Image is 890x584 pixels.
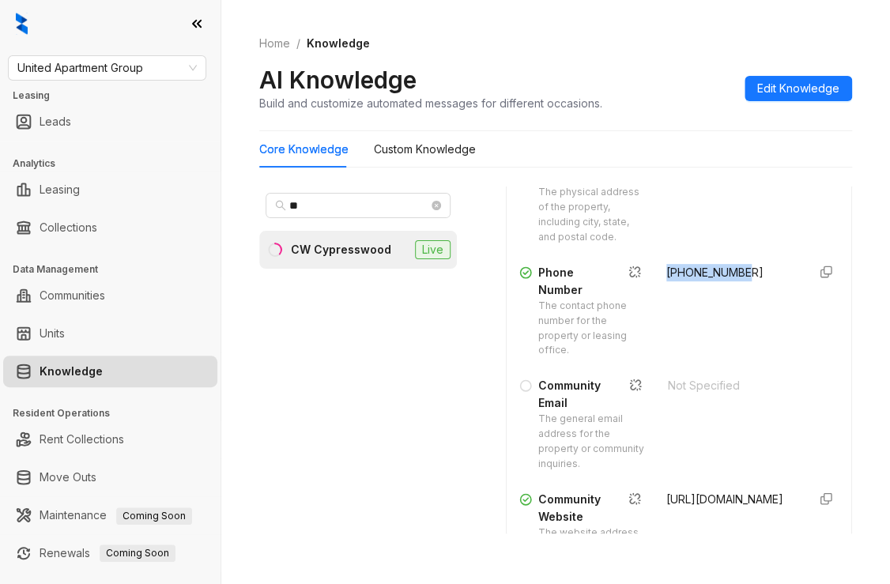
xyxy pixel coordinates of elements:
span: close-circle [432,201,441,210]
div: Core Knowledge [259,141,349,158]
li: Knowledge [3,356,217,387]
div: Not Specified [667,377,796,394]
a: Home [256,35,293,52]
h2: AI Knowledge [259,65,417,95]
span: [PHONE_NUMBER] [666,266,764,279]
div: Community Website [538,491,647,526]
li: Move Outs [3,462,217,493]
a: Knowledge [40,356,103,387]
a: Collections [40,212,97,243]
a: Move Outs [40,462,96,493]
div: The contact phone number for the property or leasing office. [538,299,647,358]
li: Collections [3,212,217,243]
a: Leasing [40,174,80,205]
span: Coming Soon [116,507,192,525]
li: Communities [3,280,217,311]
a: Units [40,318,65,349]
div: The general email address for the property or community inquiries. [538,412,648,471]
span: Edit Knowledge [757,80,839,97]
li: Leasing [3,174,217,205]
li: / [296,35,300,52]
div: Custom Knowledge [374,141,476,158]
li: Units [3,318,217,349]
span: United Apartment Group [17,56,197,80]
a: Leads [40,106,71,138]
div: The website address for the property or community. [538,526,647,571]
h3: Data Management [13,262,221,277]
span: search [275,200,286,211]
div: Community Email [538,377,648,412]
li: Rent Collections [3,424,217,455]
div: The physical address of the property, including city, state, and postal code. [538,185,647,244]
div: CW Cypresswood [291,241,391,258]
li: Leads [3,106,217,138]
a: RenewalsComing Soon [40,537,175,569]
span: Coming Soon [100,544,175,562]
li: Maintenance [3,499,217,531]
h3: Analytics [13,156,221,171]
span: Live [415,240,451,259]
a: Rent Collections [40,424,124,455]
div: Build and customize automated messages for different occasions. [259,95,602,111]
h3: Leasing [13,89,221,103]
span: Knowledge [307,36,370,50]
button: Edit Knowledge [745,76,852,101]
div: Phone Number [538,264,647,299]
li: Renewals [3,537,217,569]
h3: Resident Operations [13,406,221,420]
span: [URL][DOMAIN_NAME] [666,492,783,506]
img: logo [16,13,28,35]
a: Communities [40,280,105,311]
